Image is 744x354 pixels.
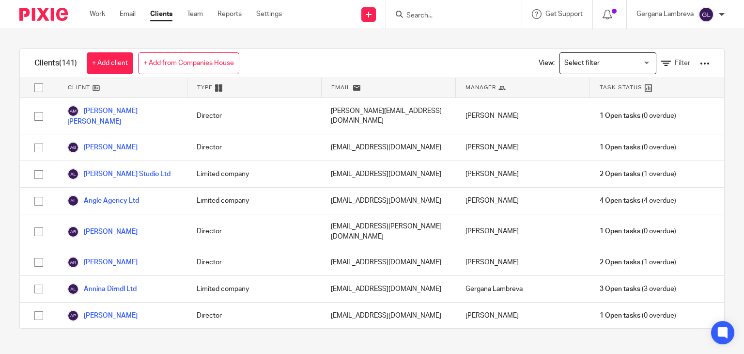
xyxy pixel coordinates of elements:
[545,11,583,17] span: Get Support
[559,52,656,74] div: Search for option
[67,142,138,153] a: [PERSON_NAME]
[217,9,242,19] a: Reports
[321,276,455,302] div: [EMAIL_ADDRESS][DOMAIN_NAME]
[187,276,321,302] div: Limited company
[150,9,172,19] a: Clients
[34,58,77,68] h1: Clients
[67,310,138,322] a: [PERSON_NAME]
[600,83,642,92] span: Task Status
[600,226,640,236] span: 1 Open tasks
[524,49,710,78] div: View:
[67,195,139,207] a: Angle Agency Ltd
[67,195,79,207] img: svg%3E
[30,79,48,97] input: Select all
[600,257,676,267] span: (1 overdue)
[600,143,640,152] span: 1 Open tasks
[600,169,640,179] span: 2 Open tasks
[456,98,590,134] div: [PERSON_NAME]
[456,161,590,187] div: [PERSON_NAME]
[67,105,79,117] img: svg%3E
[600,226,676,236] span: (0 overdue)
[600,284,676,294] span: (3 overdue)
[67,168,79,180] img: svg%3E
[600,311,640,321] span: 1 Open tasks
[600,196,676,206] span: (4 overdue)
[456,134,590,161] div: [PERSON_NAME]
[67,142,79,153] img: svg%3E
[321,98,455,134] div: [PERSON_NAME][EMAIL_ADDRESS][DOMAIN_NAME]
[67,283,79,295] img: svg%3E
[321,303,455,329] div: [EMAIL_ADDRESS][DOMAIN_NAME]
[405,12,493,20] input: Search
[456,249,590,275] div: [PERSON_NAME]
[600,257,640,267] span: 2 Open tasks
[321,134,455,161] div: [EMAIL_ADDRESS][DOMAIN_NAME]
[187,303,321,329] div: Director
[67,168,170,180] a: [PERSON_NAME] Studio Ltd
[67,257,79,268] img: svg%3E
[465,83,496,92] span: Manager
[321,214,455,249] div: [EMAIL_ADDRESS][PERSON_NAME][DOMAIN_NAME]
[67,226,79,238] img: svg%3E
[456,188,590,214] div: [PERSON_NAME]
[187,249,321,275] div: Director
[256,9,282,19] a: Settings
[600,111,676,121] span: (0 overdue)
[321,249,455,275] div: [EMAIL_ADDRESS][DOMAIN_NAME]
[456,303,590,329] div: [PERSON_NAME]
[90,9,105,19] a: Work
[331,83,351,92] span: Email
[19,8,68,21] img: Pixie
[600,196,640,206] span: 4 Open tasks
[636,9,694,19] p: Gergana Lambreva
[600,284,640,294] span: 3 Open tasks
[600,143,676,152] span: (0 overdue)
[561,55,651,72] input: Search for option
[197,83,213,92] span: Type
[67,310,79,322] img: svg%3E
[120,9,136,19] a: Email
[138,52,239,74] a: + Add from Companies House
[600,311,676,321] span: (0 overdue)
[675,60,690,66] span: Filter
[68,83,90,92] span: Client
[187,134,321,161] div: Director
[59,59,77,67] span: (141)
[456,276,590,302] div: Gergana Lambreva
[456,214,590,249] div: [PERSON_NAME]
[698,7,714,22] img: svg%3E
[67,283,137,295] a: Annina Dirndl Ltd
[600,169,676,179] span: (1 overdue)
[67,105,177,127] a: [PERSON_NAME] [PERSON_NAME]
[67,257,138,268] a: [PERSON_NAME]
[321,188,455,214] div: [EMAIL_ADDRESS][DOMAIN_NAME]
[87,52,133,74] a: + Add client
[187,161,321,187] div: Limited company
[600,111,640,121] span: 1 Open tasks
[321,161,455,187] div: [EMAIL_ADDRESS][DOMAIN_NAME]
[187,98,321,134] div: Director
[187,188,321,214] div: Limited company
[187,214,321,249] div: Director
[67,226,138,238] a: [PERSON_NAME]
[187,9,203,19] a: Team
